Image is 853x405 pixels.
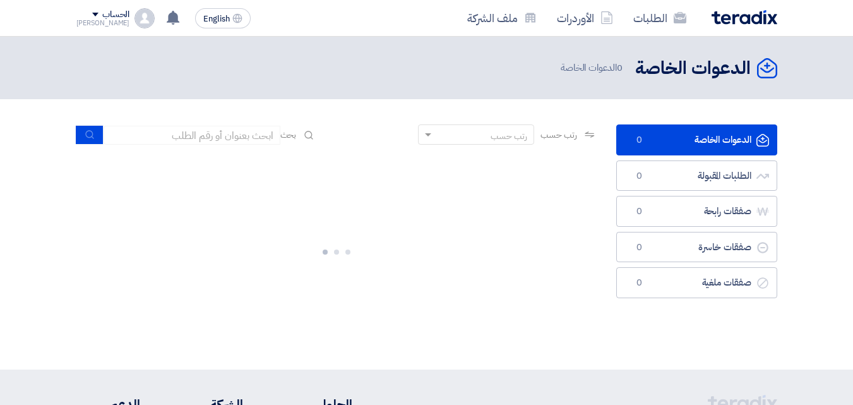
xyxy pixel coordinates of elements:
button: English [195,8,251,28]
a: ملف الشركة [457,3,547,33]
a: الطلبات [623,3,696,33]
a: صفقات رابحة0 [616,196,777,227]
span: 0 [632,134,647,147]
span: رتب حسب [540,128,576,142]
h2: الدعوات الخاصة [635,56,751,81]
span: 0 [632,205,647,218]
span: 0 [632,241,647,254]
span: 0 [632,170,647,183]
span: الدعوات الخاصة [561,61,625,75]
input: ابحث بعنوان أو رقم الطلب [104,126,280,145]
span: بحث [280,128,297,142]
a: صفقات ملغية0 [616,267,777,298]
span: English [203,15,230,23]
a: صفقات خاسرة0 [616,232,777,263]
div: رتب حسب [491,130,527,143]
a: الدعوات الخاصة0 [616,124,777,155]
a: الأوردرات [547,3,623,33]
span: 0 [632,277,647,289]
img: Teradix logo [712,10,777,25]
div: [PERSON_NAME] [76,20,130,27]
a: الطلبات المقبولة0 [616,160,777,191]
span: 0 [617,61,623,75]
div: الحساب [102,9,129,20]
img: profile_test.png [134,8,155,28]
